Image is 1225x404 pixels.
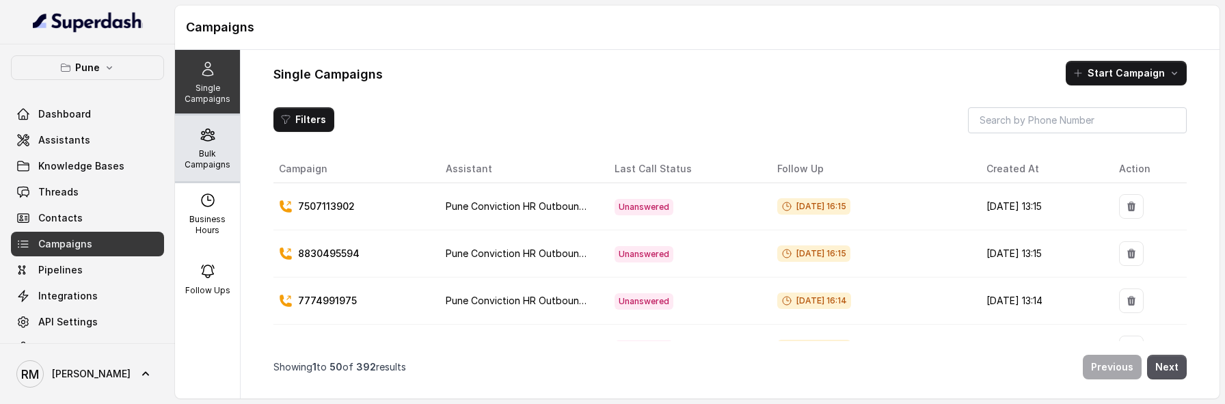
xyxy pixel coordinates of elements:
input: Search by Phone Number [968,107,1187,133]
span: Threads [38,185,79,199]
span: Dashboard [38,107,91,121]
span: [DATE] 16:14 [777,340,851,356]
a: Dashboard [11,102,164,126]
span: Unanswered [615,246,673,262]
a: Campaigns [11,232,164,256]
img: light.svg [33,11,143,33]
span: [DATE] 16:15 [777,245,850,262]
td: [DATE] 13:15 [975,183,1108,230]
p: Bulk Campaigns [180,148,234,170]
p: Business Hours [180,214,234,236]
text: RM [21,367,39,381]
button: Start Campaign [1066,61,1187,85]
span: 1 [312,361,317,373]
span: Unanswered [615,199,673,215]
th: Created At [975,155,1108,183]
p: 7774991975 [298,294,357,308]
p: Showing to of results [273,360,406,374]
p: Follow Ups [185,285,230,296]
button: Next [1147,355,1187,379]
th: Action [1108,155,1187,183]
span: Pune Conviction HR Outbound Assistant [446,247,630,259]
a: Threads [11,180,164,204]
p: 8830495594 [298,247,360,260]
h1: Campaigns [186,16,1209,38]
a: API Settings [11,310,164,334]
span: [DATE] 16:15 [777,198,850,215]
span: Campaigns [38,237,92,251]
button: Filters [273,107,334,132]
span: Integrations [38,289,98,303]
a: Pipelines [11,258,164,282]
nav: Pagination [273,347,1187,388]
span: Voices Library [38,341,106,355]
p: Single Campaigns [180,83,234,105]
a: Assistants [11,128,164,152]
a: Knowledge Bases [11,154,164,178]
span: Pune Conviction HR Outbound Assistant [446,200,630,212]
a: [PERSON_NAME] [11,355,164,393]
td: [DATE] 13:14 [975,325,1108,372]
td: [DATE] 13:14 [975,278,1108,325]
span: API Settings [38,315,98,329]
span: Unanswered [615,293,673,310]
th: Campaign [273,155,435,183]
a: Integrations [11,284,164,308]
h1: Single Campaigns [273,64,383,85]
span: [DATE] 16:14 [777,293,851,309]
p: 7507113902 [298,200,355,213]
span: 392 [356,361,376,373]
span: [PERSON_NAME] [52,367,131,381]
span: Knowledge Bases [38,159,124,173]
span: 50 [329,361,342,373]
span: Pipelines [38,263,83,277]
a: Voices Library [11,336,164,360]
th: Last Call Status [604,155,766,183]
td: [DATE] 13:15 [975,230,1108,278]
th: Assistant [435,155,603,183]
button: Pune [11,55,164,80]
th: Follow Up [766,155,976,183]
span: Unanswered [615,340,673,357]
a: Contacts [11,206,164,230]
span: Pune Conviction HR Outbound Assistant [446,295,630,306]
span: Contacts [38,211,83,225]
button: Previous [1083,355,1142,379]
p: Pune [75,59,100,76]
span: Assistants [38,133,90,147]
